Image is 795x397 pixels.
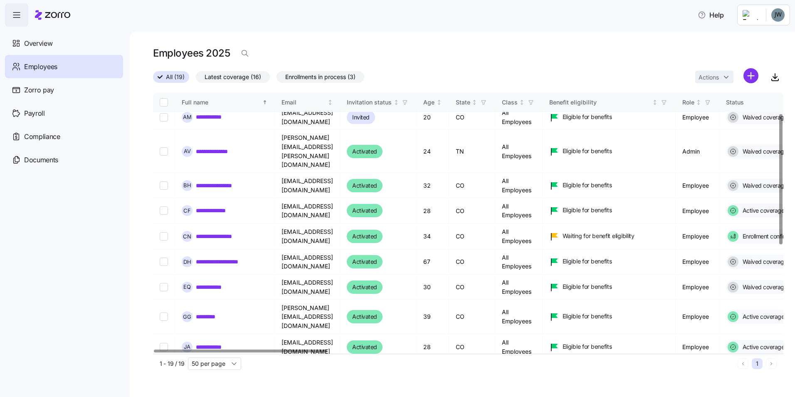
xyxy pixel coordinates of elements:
[652,99,658,105] div: Not sorted
[740,258,788,266] span: Waived coverage
[563,342,612,351] span: Eligible for benefits
[160,147,168,156] input: Select record 3
[563,232,635,240] span: Waiting for benefit eligibility
[563,147,612,155] span: Eligible for benefits
[24,38,52,49] span: Overview
[743,10,759,20] img: Employer logo
[563,206,612,214] span: Eligible for benefits
[275,300,340,334] td: [PERSON_NAME][EMAIL_ADDRESS][DOMAIN_NAME]
[275,275,340,300] td: [EMAIL_ADDRESS][DOMAIN_NAME]
[352,282,377,292] span: Activated
[393,99,399,105] div: Not sorted
[275,173,340,198] td: [EMAIL_ADDRESS][DOMAIN_NAME]
[183,183,191,188] span: B H
[347,98,392,107] div: Invitation status
[24,62,57,72] span: Employees
[519,99,525,105] div: Not sorted
[5,55,123,78] a: Employees
[160,98,168,107] input: Select all records
[275,334,340,360] td: [EMAIL_ADDRESS][DOMAIN_NAME]
[183,259,191,265] span: D H
[676,250,719,275] td: Employee
[676,93,719,112] th: RoleNot sorted
[456,98,470,107] div: State
[160,181,168,190] input: Select record 4
[24,132,60,142] span: Compliance
[676,105,719,130] td: Employee
[726,98,782,107] div: Status
[495,250,543,275] td: All Employees
[417,93,449,112] th: AgeNot sorted
[449,223,495,249] td: CO
[495,105,543,130] td: All Employees
[160,313,168,321] input: Select record 9
[695,71,733,83] button: Actions
[771,8,785,22] img: ec81f205da390930e66a9218cf0964b0
[549,98,651,107] div: Benefit eligibility
[275,198,340,223] td: [EMAIL_ADDRESS][DOMAIN_NAME]
[24,155,58,165] span: Documents
[676,300,719,334] td: Employee
[495,198,543,223] td: All Employees
[175,93,275,112] th: Full nameSorted ascending
[495,223,543,249] td: All Employees
[417,334,449,360] td: 28
[449,93,495,112] th: StateNot sorted
[160,343,168,351] input: Select record 10
[740,181,788,190] span: Waived coverage
[160,283,168,291] input: Select record 8
[563,181,612,189] span: Eligible for benefits
[417,105,449,130] td: 20
[449,334,495,360] td: CO
[502,98,518,107] div: Class
[740,283,788,291] span: Waived coverage
[563,312,612,320] span: Eligible for benefits
[752,358,763,369] button: 1
[676,130,719,173] td: Admin
[740,113,788,122] span: Waived coverage
[5,78,123,102] a: Zorro pay
[275,93,340,112] th: EmailNot sorted
[495,300,543,334] td: All Employees
[183,208,191,213] span: C F
[153,47,230,60] h1: Employees 2025
[740,147,788,156] span: Waived coverage
[676,334,719,360] td: Employee
[743,68,758,83] svg: add icon
[676,198,719,223] td: Employee
[160,258,168,266] input: Select record 7
[275,130,340,173] td: [PERSON_NAME][EMAIL_ADDRESS][PERSON_NAME][DOMAIN_NAME]
[417,130,449,173] td: 24
[682,98,694,107] div: Role
[696,99,701,105] div: Not sorted
[275,250,340,275] td: [EMAIL_ADDRESS][DOMAIN_NAME]
[472,99,477,105] div: Not sorted
[183,114,192,120] span: A M
[740,313,785,321] span: Active coverage
[184,344,190,350] span: J A
[160,206,168,215] input: Select record 5
[449,250,495,275] td: CO
[449,198,495,223] td: CO
[766,358,777,369] button: Next page
[160,113,168,122] input: Select record 2
[183,314,191,320] span: G G
[160,232,168,241] input: Select record 6
[417,300,449,334] td: 39
[423,98,435,107] div: Age
[352,112,370,122] span: Invited
[205,72,261,82] span: Latest coverage (16)
[740,206,785,215] span: Active coverage
[449,130,495,173] td: TN
[352,312,377,322] span: Activated
[417,198,449,223] td: 28
[352,342,377,352] span: Activated
[449,173,495,198] td: CO
[183,284,191,290] span: E Q
[738,358,748,369] button: Previous page
[352,146,377,156] span: Activated
[495,173,543,198] td: All Employees
[24,85,54,95] span: Zorro pay
[699,74,719,80] span: Actions
[691,7,731,23] button: Help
